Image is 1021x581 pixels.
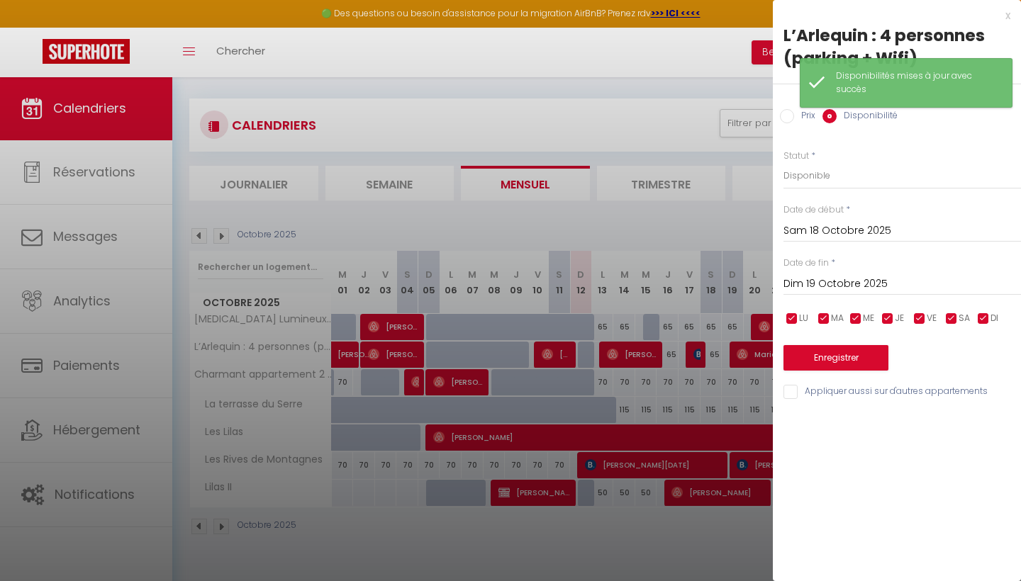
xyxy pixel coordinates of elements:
[783,345,888,371] button: Enregistrer
[927,312,937,325] span: VE
[783,256,829,270] label: Date de fin
[783,24,1010,69] div: L’Arlequin : 4 personnes (parking + Wifi)
[959,312,970,325] span: SA
[837,109,898,125] label: Disponibilité
[863,312,874,325] span: ME
[895,312,904,325] span: JE
[991,312,998,325] span: DI
[794,109,815,125] label: Prix
[836,69,998,96] div: Disponibilités mises à jour avec succès
[783,150,809,163] label: Statut
[799,312,808,325] span: LU
[773,7,1010,24] div: x
[783,203,844,217] label: Date de début
[831,312,844,325] span: MA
